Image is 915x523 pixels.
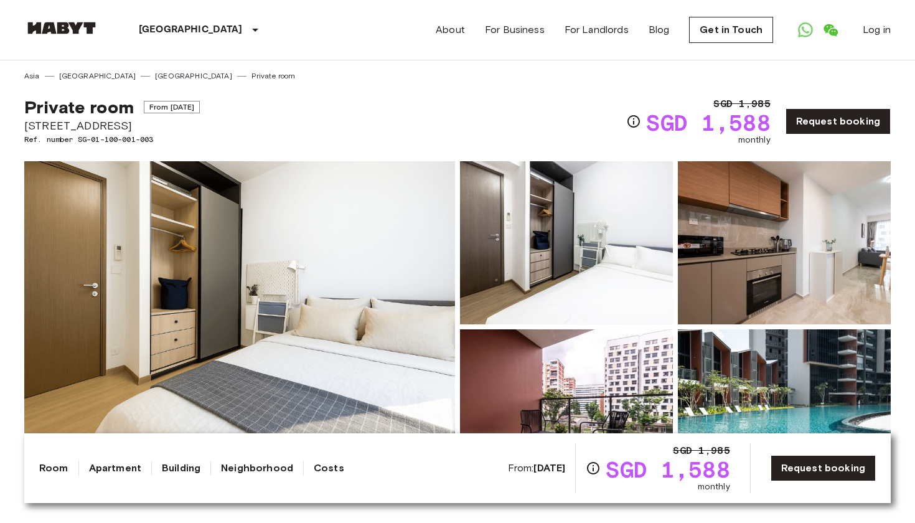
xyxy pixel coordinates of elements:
a: Private room [251,70,296,82]
a: About [436,22,465,37]
a: Log in [863,22,891,37]
a: For Landlords [565,22,629,37]
span: SGD 1,588 [606,458,730,481]
span: Private room [24,97,134,118]
a: Apartment [89,461,141,476]
span: From [DATE] [144,101,200,113]
span: SGD 1,588 [646,111,770,134]
svg: Check cost overview for full price breakdown. Please note that discounts apply to new joiners onl... [626,114,641,129]
svg: Check cost overview for full price breakdown. Please note that discounts apply to new joiners onl... [586,461,601,476]
p: [GEOGRAPHIC_DATA] [139,22,243,37]
a: Get in Touch [689,17,773,43]
a: Neighborhood [221,461,293,476]
a: Blog [649,22,670,37]
span: From: [508,461,566,475]
img: Habyt [24,22,99,34]
a: [GEOGRAPHIC_DATA] [155,70,232,82]
a: Request booking [771,455,876,481]
a: Request booking [786,108,891,134]
img: Picture of unit SG-01-100-001-003 [678,329,891,492]
a: Open WhatsApp [793,17,818,42]
span: [STREET_ADDRESS] [24,118,200,134]
a: Room [39,461,68,476]
span: monthly [698,481,730,493]
span: Ref. number SG-01-100-001-003 [24,134,200,145]
a: [GEOGRAPHIC_DATA] [59,70,136,82]
span: SGD 1,985 [713,97,770,111]
img: Marketing picture of unit SG-01-100-001-003 [24,161,455,492]
a: Open WeChat [818,17,843,42]
a: Building [162,461,200,476]
a: Costs [314,461,344,476]
img: Picture of unit SG-01-100-001-003 [460,161,673,324]
span: monthly [738,134,771,146]
span: SGD 1,985 [673,443,730,458]
b: [DATE] [533,462,565,474]
img: Picture of unit SG-01-100-001-003 [460,329,673,492]
a: For Business [485,22,545,37]
a: Asia [24,70,40,82]
img: Picture of unit SG-01-100-001-003 [678,161,891,324]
